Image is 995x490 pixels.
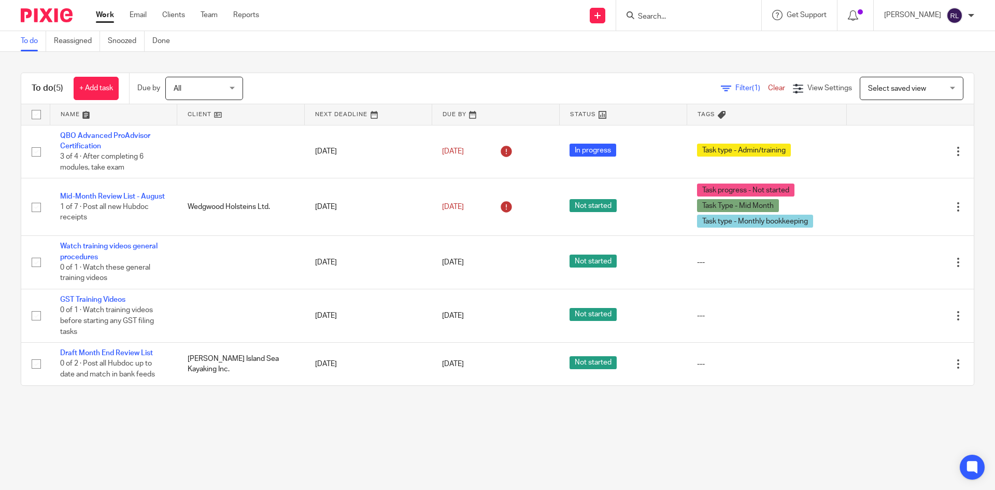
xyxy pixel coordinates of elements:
[152,31,178,51] a: Done
[570,199,617,212] span: Not started
[233,10,259,20] a: Reports
[946,7,963,24] img: svg%3E
[697,311,836,321] div: ---
[442,312,464,319] span: [DATE]
[570,255,617,268] span: Not started
[60,153,144,171] span: 3 of 4 · After completing 6 modules, take exam
[570,356,617,369] span: Not started
[53,84,63,92] span: (5)
[442,203,464,211] span: [DATE]
[697,215,813,228] span: Task type - Monthly bookkeeping
[305,236,432,289] td: [DATE]
[60,349,153,357] a: Draft Month End Review List
[21,8,73,22] img: Pixie
[60,203,149,221] span: 1 of 7 · Post all new Hubdoc receipts
[60,132,150,150] a: QBO Advanced ProAdvisor Certification
[570,308,617,321] span: Not started
[697,199,779,212] span: Task Type - Mid Month
[177,178,305,236] td: Wedgwood Holsteins Ltd.
[60,360,155,379] span: 0 of 2 · Post all Hubdoc up to date and match in bank feeds
[54,31,100,51] a: Reassigned
[570,144,616,157] span: In progress
[697,359,836,369] div: ---
[305,289,432,343] td: [DATE]
[637,12,730,22] input: Search
[868,85,926,92] span: Select saved view
[201,10,218,20] a: Team
[60,193,165,200] a: Mid-Month Review List - August
[752,85,760,92] span: (1)
[442,360,464,368] span: [DATE]
[177,343,305,385] td: [PERSON_NAME] Island Sea Kayaking Inc.
[807,85,852,92] span: View Settings
[698,111,715,117] span: Tags
[305,343,432,385] td: [DATE]
[162,10,185,20] a: Clients
[305,125,432,178] td: [DATE]
[108,31,145,51] a: Snoozed
[96,10,114,20] a: Work
[735,85,768,92] span: Filter
[60,264,150,282] span: 0 of 1 · Watch these general training videos
[697,257,836,268] div: ---
[768,85,785,92] a: Clear
[74,77,119,100] a: + Add task
[60,243,158,260] a: Watch training videos general procedures
[787,11,827,19] span: Get Support
[697,144,791,157] span: Task type - Admin/training
[21,31,46,51] a: To do
[697,184,794,197] span: Task progress - Not started
[60,307,154,335] span: 0 of 1 · Watch training videos before starting any GST filing tasks
[174,85,181,92] span: All
[137,83,160,93] p: Due by
[305,178,432,236] td: [DATE]
[884,10,941,20] p: [PERSON_NAME]
[442,148,464,155] span: [DATE]
[442,259,464,266] span: [DATE]
[32,83,63,94] h1: To do
[60,296,125,303] a: GST Training Videos
[130,10,147,20] a: Email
